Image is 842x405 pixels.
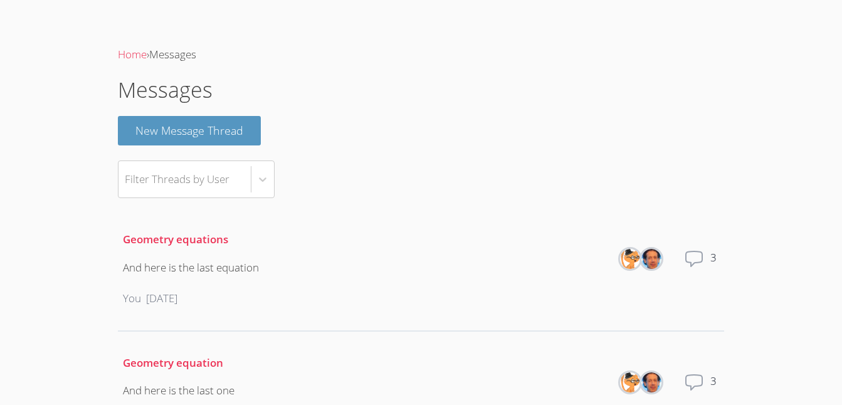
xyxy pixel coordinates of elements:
[434,16,449,31] span: 2
[118,47,147,61] a: Home
[382,15,449,29] span: Messages
[123,290,141,308] p: You
[11,6,172,38] img: airtutors_banner-c4298cdbf04f3fff15de1276eac7730deb9818008684d7c2e4769d2f7ddbe033.png
[641,372,661,392] img: Bill Warnock
[710,249,719,289] dd: 3
[118,74,724,106] h1: Messages
[118,116,261,145] button: New Message Thread
[123,232,228,246] a: Geometry equations
[123,382,234,400] div: And here is the last one
[620,249,640,269] img: Nya Avery
[641,249,661,269] img: Bill Warnock
[125,170,229,188] div: Filter Threads by User
[149,47,196,61] span: Messages
[146,290,177,308] p: [DATE]
[123,259,259,277] div: And here is the last equation
[123,355,223,370] a: Geometry equation
[118,46,724,64] div: ›
[620,372,640,392] img: Nya Avery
